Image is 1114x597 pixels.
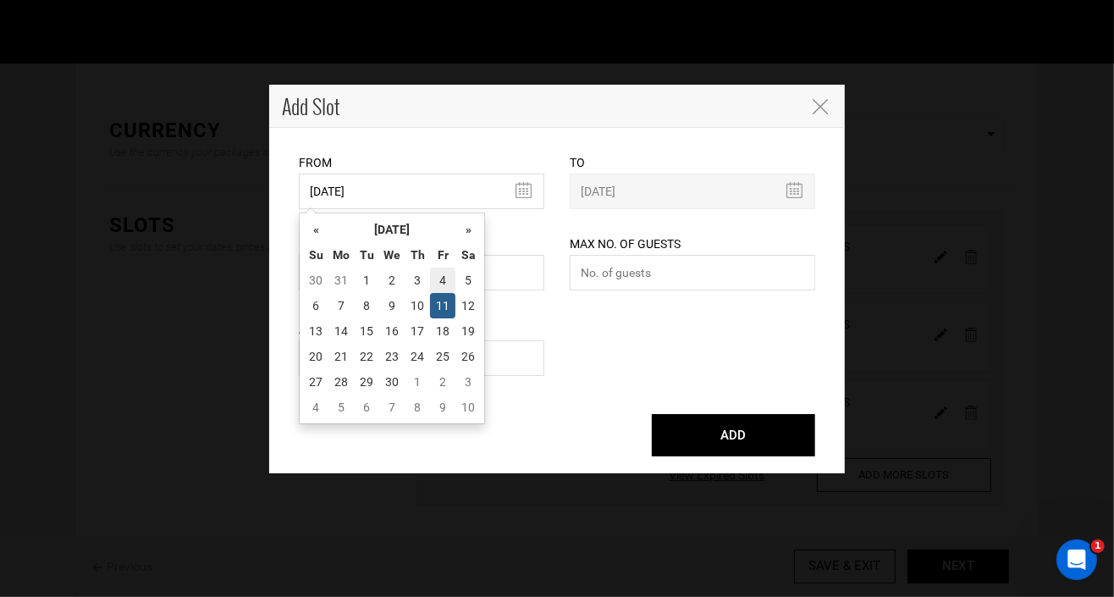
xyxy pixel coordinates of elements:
th: We [379,242,405,268]
span: 1 [1091,539,1105,553]
th: Sa [455,242,481,268]
h4: Add Slot [282,91,794,120]
th: Th [405,242,430,268]
td: 9 [379,293,405,318]
td: 12 [455,293,481,318]
td: 23 [379,344,405,369]
td: 20 [303,344,328,369]
td: 7 [379,395,405,420]
td: 17 [405,318,430,344]
td: 11 [430,293,455,318]
td: 8 [405,395,430,420]
td: 30 [303,268,328,293]
td: 27 [303,369,328,395]
td: 9 [430,395,455,420]
label: Max No. of Guests [570,235,681,252]
td: 7 [328,293,354,318]
td: 6 [354,395,379,420]
td: 18 [430,318,455,344]
td: 10 [405,293,430,318]
td: 13 [303,318,328,344]
td: 2 [430,369,455,395]
td: 31 [328,268,354,293]
td: 29 [354,369,379,395]
td: 15 [354,318,379,344]
td: 30 [379,369,405,395]
input: No. of guests [570,255,815,290]
button: Close [811,97,828,114]
td: 10 [455,395,481,420]
td: 26 [455,344,481,369]
th: » [455,217,481,242]
td: 24 [405,344,430,369]
td: 14 [328,318,354,344]
iframe: Intercom live chat [1056,539,1097,580]
td: 3 [405,268,430,293]
td: 8 [354,293,379,318]
button: ADD [652,414,815,456]
td: 1 [354,268,379,293]
td: 1 [405,369,430,395]
label: From [299,154,332,171]
td: 25 [430,344,455,369]
td: 5 [328,395,354,420]
td: 2 [379,268,405,293]
th: [DATE] [328,217,455,242]
th: « [303,217,328,242]
th: Mo [328,242,354,268]
label: To [570,154,585,171]
input: Select Start Date [299,174,544,209]
td: 4 [303,395,328,420]
td: 19 [455,318,481,344]
td: 22 [354,344,379,369]
td: 6 [303,293,328,318]
td: 5 [455,268,481,293]
th: Fr [430,242,455,268]
td: 21 [328,344,354,369]
th: Su [303,242,328,268]
td: 16 [379,318,405,344]
td: 3 [455,369,481,395]
td: 28 [328,369,354,395]
th: Tu [354,242,379,268]
td: 4 [430,268,455,293]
